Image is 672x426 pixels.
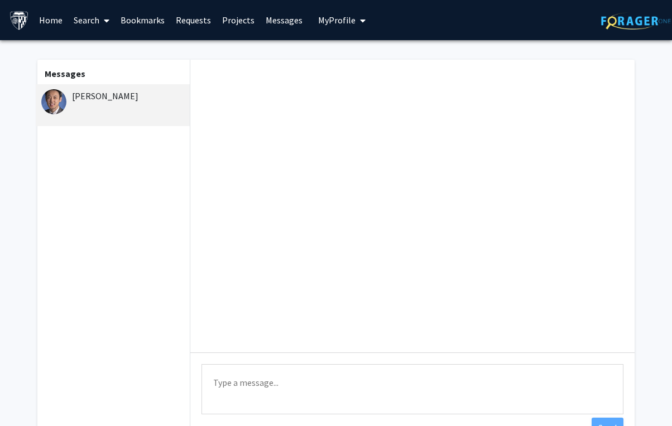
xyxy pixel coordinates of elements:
img: Johns Hopkins University Logo [9,11,29,30]
a: Bookmarks [115,1,170,40]
iframe: Chat [8,376,47,418]
textarea: Message [201,364,623,414]
img: ForagerOne Logo [601,12,671,30]
a: Projects [217,1,260,40]
div: [PERSON_NAME] [41,89,187,103]
a: Search [68,1,115,40]
span: My Profile [318,14,356,26]
b: Messages [45,68,85,79]
img: Jonathan Ling [41,89,66,114]
a: Requests [170,1,217,40]
a: Messages [260,1,308,40]
a: Home [33,1,68,40]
